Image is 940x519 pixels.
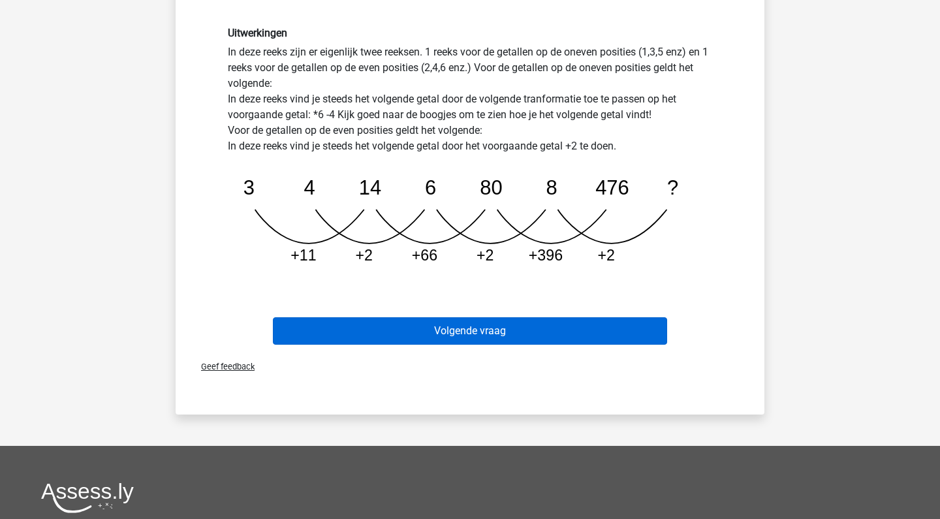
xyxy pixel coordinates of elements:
tspan: 3 [243,176,255,199]
tspan: 80 [480,176,502,199]
tspan: +11 [290,247,316,264]
h6: Uitwerkingen [228,27,712,39]
tspan: +396 [529,247,563,264]
tspan: 14 [359,176,381,199]
tspan: +2 [477,247,493,264]
tspan: +2 [597,247,614,264]
span: Geef feedback [191,362,255,371]
tspan: 8 [546,176,557,199]
button: Volgende vraag [273,317,668,345]
tspan: 476 [595,176,629,199]
tspan: 4 [304,176,315,199]
tspan: +66 [412,247,437,264]
tspan: ? [667,176,678,199]
img: Assessly logo [41,482,134,513]
tspan: 6 [425,176,436,199]
tspan: +2 [355,247,372,264]
div: In deze reeks zijn er eigenlijk twee reeksen. 1 reeks voor de getallen op de oneven posities (1,3... [218,27,722,275]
